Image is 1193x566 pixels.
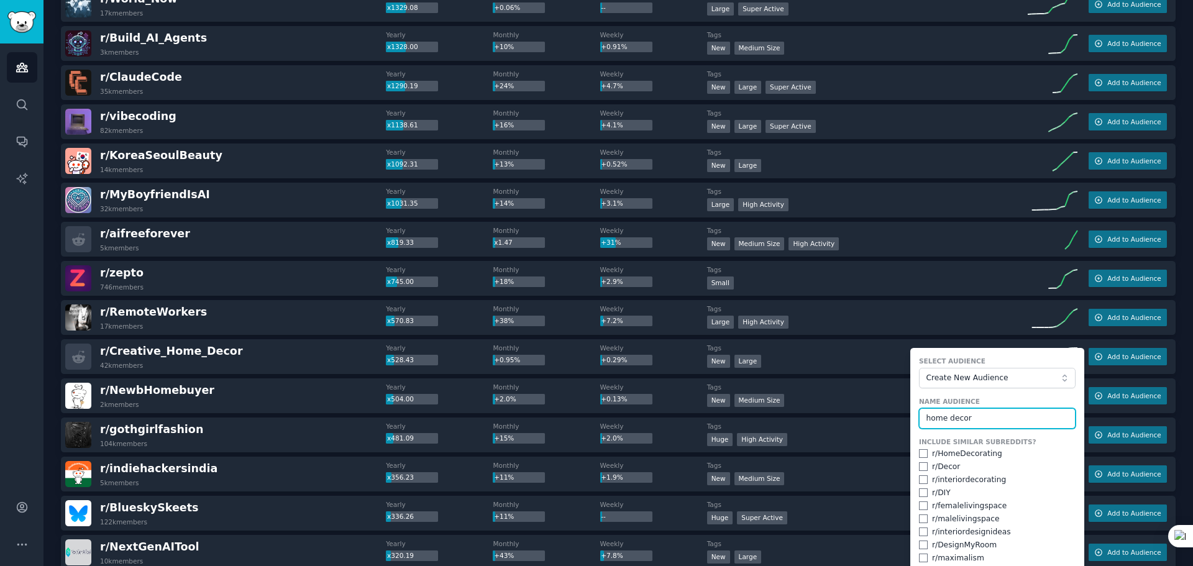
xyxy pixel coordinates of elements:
[493,265,600,274] dt: Monthly
[766,81,816,94] div: Super Active
[707,187,1028,196] dt: Tags
[600,344,707,352] dt: Weekly
[932,462,960,473] div: r/ Decor
[387,395,414,403] span: x504.00
[386,461,493,470] dt: Yearly
[707,539,1028,548] dt: Tags
[386,70,493,78] dt: Yearly
[707,394,730,407] div: New
[100,110,176,122] span: r/ vibecoding
[932,553,984,564] div: r/ maximalism
[494,43,514,50] span: +10%
[65,148,91,174] img: KoreaSeoulBeauty
[707,159,730,172] div: New
[386,226,493,235] dt: Yearly
[932,527,1011,538] div: r/ interiordesignideas
[493,70,600,78] dt: Monthly
[65,265,91,291] img: zepto
[100,400,139,409] div: 2k members
[601,160,627,168] span: +0.52%
[601,239,621,246] span: +31%
[387,317,414,324] span: x570.83
[387,278,414,285] span: x745.00
[100,423,203,436] span: r/ gothgirlfashion
[493,30,600,39] dt: Monthly
[1107,391,1161,400] span: Add to Audience
[734,550,762,564] div: Large
[493,109,600,117] dt: Monthly
[738,316,788,329] div: High Activity
[734,159,762,172] div: Large
[1089,74,1167,91] button: Add to Audience
[738,2,788,16] div: Super Active
[1107,117,1161,126] span: Add to Audience
[494,434,514,442] span: +15%
[493,344,600,352] dt: Monthly
[100,439,147,448] div: 104k members
[707,198,734,211] div: Large
[734,237,785,250] div: Medium Size
[387,356,414,363] span: x528.43
[100,384,214,396] span: r/ NewbHomebuyer
[100,541,199,553] span: r/ NextGenAITool
[494,473,514,481] span: +11%
[100,71,182,83] span: r/ ClaudeCode
[707,42,730,55] div: New
[601,513,606,520] span: --
[600,422,707,431] dt: Weekly
[1089,35,1167,52] button: Add to Audience
[493,383,600,391] dt: Monthly
[919,368,1076,389] button: Create New Audience
[1107,470,1161,478] span: Add to Audience
[387,239,414,246] span: x819.33
[1107,78,1161,87] span: Add to Audience
[1107,235,1161,244] span: Add to Audience
[737,433,787,446] div: High Activity
[65,539,91,565] img: NextGenAITool
[707,433,733,446] div: Huge
[100,478,139,487] div: 5k members
[387,434,414,442] span: x481.09
[601,82,623,89] span: +4.7%
[601,552,623,559] span: +7.8%
[100,165,143,174] div: 14k members
[600,539,707,548] dt: Weekly
[932,501,1007,512] div: r/ femalelivingspace
[100,345,243,357] span: r/ Creative_Home_Decor
[601,473,623,481] span: +1.9%
[493,148,600,157] dt: Monthly
[386,187,493,196] dt: Yearly
[734,42,785,55] div: Medium Size
[600,383,707,391] dt: Weekly
[386,539,493,548] dt: Yearly
[1089,152,1167,170] button: Add to Audience
[601,278,623,285] span: +2.9%
[734,472,785,485] div: Medium Size
[387,4,418,11] span: x1329.08
[932,514,1000,525] div: r/ malelivingspace
[65,187,91,213] img: MyBoyfriendIsAI
[494,4,520,11] span: +0.06%
[387,43,418,50] span: x1328.00
[493,422,600,431] dt: Monthly
[1089,191,1167,209] button: Add to Audience
[386,30,493,39] dt: Yearly
[707,316,734,329] div: Large
[600,500,707,509] dt: Weekly
[1107,313,1161,322] span: Add to Audience
[932,475,1006,486] div: r/ interiordecorating
[707,226,1028,235] dt: Tags
[932,488,951,499] div: r/ DIY
[1089,113,1167,130] button: Add to Audience
[494,239,513,246] span: x1.47
[65,70,91,96] img: ClaudeCode
[600,30,707,39] dt: Weekly
[707,70,1028,78] dt: Tags
[1089,270,1167,287] button: Add to Audience
[100,9,143,17] div: 17k members
[387,513,414,520] span: x336.26
[707,472,730,485] div: New
[65,30,91,57] img: Build_AI_Agents
[926,373,1062,384] span: Create New Audience
[1107,509,1161,518] span: Add to Audience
